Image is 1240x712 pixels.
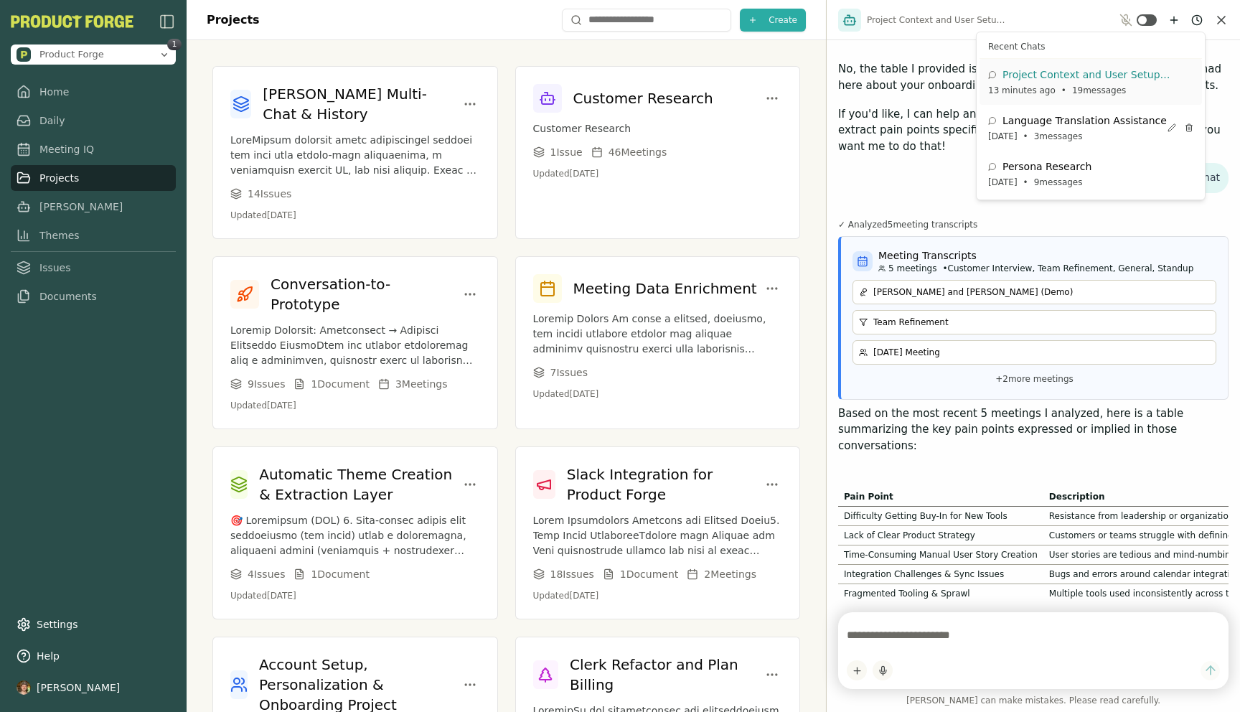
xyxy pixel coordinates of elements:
span: • [1023,131,1028,142]
span: 3 messages [1034,131,1083,142]
span: [DATE] [988,177,1018,188]
span: Project Context and User Setup Planning [1002,67,1170,82]
button: Rename chat [1165,121,1179,135]
span: 19 messages [1072,85,1126,96]
span: 13 minutes ago [988,85,1056,96]
span: Persona Research [1002,159,1091,174]
button: Delete chat [1182,121,1196,135]
div: Chat history [976,32,1206,200]
span: [DATE] [988,131,1018,142]
span: Language Translation Assistance [1002,113,1167,128]
span: • [1023,177,1028,188]
span: 9 messages [1034,177,1083,188]
span: • [1061,85,1066,96]
div: Recent Chats [980,35,1202,59]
